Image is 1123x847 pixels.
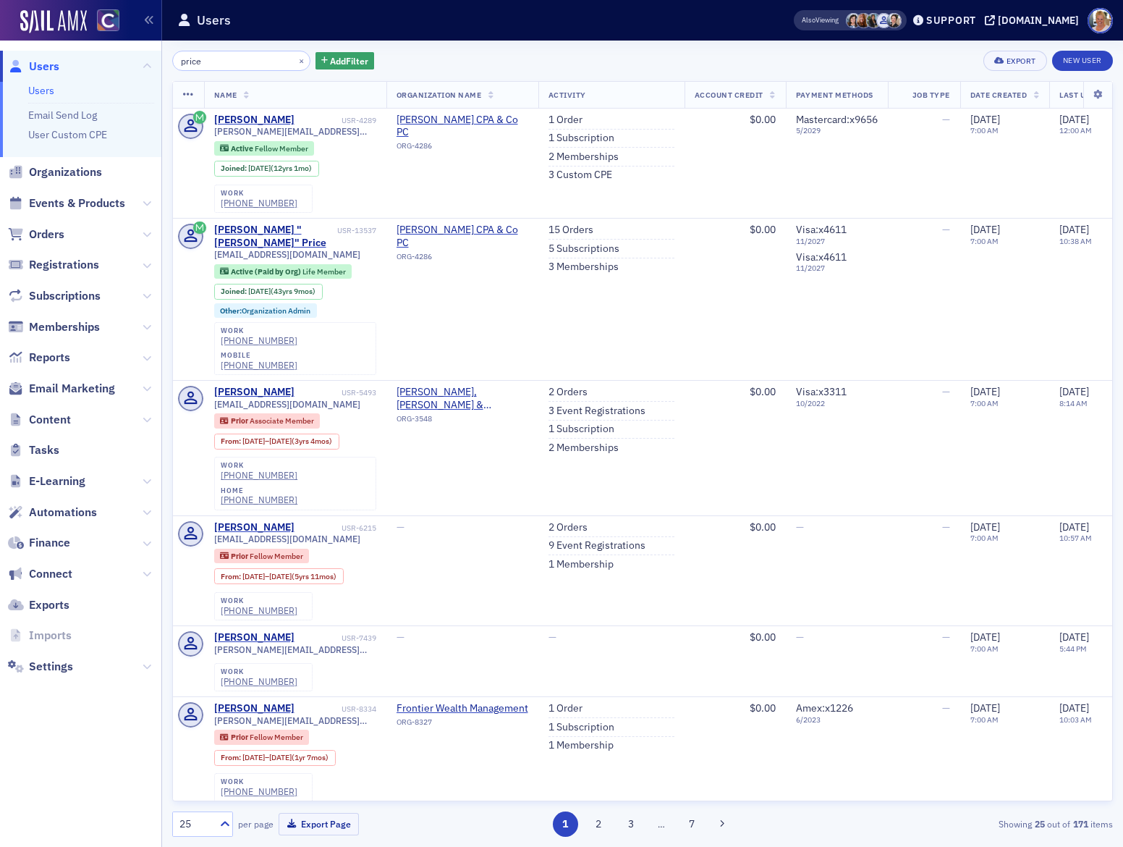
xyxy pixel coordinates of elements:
[397,252,528,266] div: ORG-4286
[912,90,950,100] span: Job Type
[8,288,101,304] a: Subscriptions
[970,113,1000,126] span: [DATE]
[214,386,294,399] a: [PERSON_NAME]
[269,752,292,762] span: [DATE]
[926,14,976,27] div: Support
[970,644,999,654] time: 7:00 AM
[214,90,237,100] span: Name
[221,360,297,371] a: [PHONE_NUMBER]
[29,319,100,335] span: Memberships
[548,423,614,436] a: 1 Subscription
[970,701,1000,715] span: [DATE]
[8,473,85,489] a: E-Learning
[29,535,70,551] span: Finance
[214,284,323,300] div: Joined: 1981-12-21 00:00:00
[985,15,1084,25] button: [DOMAIN_NAME]
[221,164,248,173] span: Joined :
[220,143,308,153] a: Active Fellow Member
[1059,236,1092,246] time: 10:38 AM
[302,266,346,277] span: Life Member
[8,412,71,428] a: Content
[214,249,360,260] span: [EMAIL_ADDRESS][DOMAIN_NAME]
[29,164,102,180] span: Organizations
[221,437,242,446] span: From :
[397,702,528,715] span: Frontier Wealth Management
[255,143,308,153] span: Fellow Member
[796,701,853,715] span: Amex : x1226
[548,521,588,534] a: 2 Orders
[8,195,125,211] a: Events & Products
[548,132,614,145] a: 1 Subscription
[221,198,297,208] div: [PHONE_NUMBER]
[29,257,99,273] span: Registrations
[970,223,1000,236] span: [DATE]
[221,326,297,335] div: work
[8,535,70,551] a: Finance
[397,631,404,644] span: —
[796,264,878,273] span: 11 / 2027
[87,9,119,34] a: View Homepage
[29,350,70,366] span: Reports
[548,721,614,734] a: 1 Subscription
[29,473,85,489] span: E-Learning
[1059,385,1089,398] span: [DATE]
[220,733,302,742] a: Prior Fellow Member
[221,494,297,505] a: [PHONE_NUMBER]
[29,412,71,428] span: Content
[553,812,578,837] button: 1
[20,10,87,33] img: SailAMX
[231,551,250,561] span: Prior
[8,442,59,458] a: Tasks
[619,812,644,837] button: 3
[548,151,619,164] a: 2 Memberships
[221,786,297,797] a: [PHONE_NUMBER]
[8,59,59,75] a: Users
[942,701,950,715] span: —
[983,51,1046,71] button: Export
[29,505,97,521] span: Automations
[548,261,619,274] a: 3 Memberships
[29,566,72,582] span: Connect
[802,15,815,25] div: Also
[242,436,265,446] span: [DATE]
[8,257,99,273] a: Registrations
[250,551,303,561] span: Fellow Member
[397,717,528,732] div: ORG-8327
[886,13,902,28] span: Pamela Galey-Coleman
[548,405,645,418] a: 3 Event Registrations
[750,701,776,715] span: $0.00
[214,644,376,655] span: [PERSON_NAME][EMAIL_ADDRESS][DOMAIN_NAME]
[231,732,250,742] span: Prior
[679,812,705,837] button: 7
[8,319,100,335] a: Memberships
[221,470,297,481] a: [PHONE_NUMBER]
[214,521,294,534] a: [PERSON_NAME]
[337,226,376,235] div: USR-13537
[548,558,614,571] a: 1 Membership
[585,812,611,837] button: 2
[221,287,248,296] span: Joined :
[970,715,999,725] time: 7:00 AM
[866,13,881,28] span: Brenda Astorga
[297,388,376,397] div: USR-5493
[970,125,999,135] time: 7:00 AM
[548,739,614,752] a: 1 Membership
[97,9,119,32] img: SailAMX
[970,521,1000,534] span: [DATE]
[397,141,528,156] div: ORG-4286
[242,752,265,762] span: [DATE]
[796,90,873,100] span: Payment Methods
[248,287,315,296] div: (43yrs 9mos)
[8,350,70,366] a: Reports
[796,385,847,398] span: Visa : x3311
[856,13,871,28] span: Sheila Duggan
[221,486,297,495] div: home
[1059,398,1088,408] time: 8:14 AM
[242,437,332,446] div: – (3yrs 4mos)
[1007,57,1036,65] div: Export
[8,597,69,613] a: Exports
[750,521,776,534] span: $0.00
